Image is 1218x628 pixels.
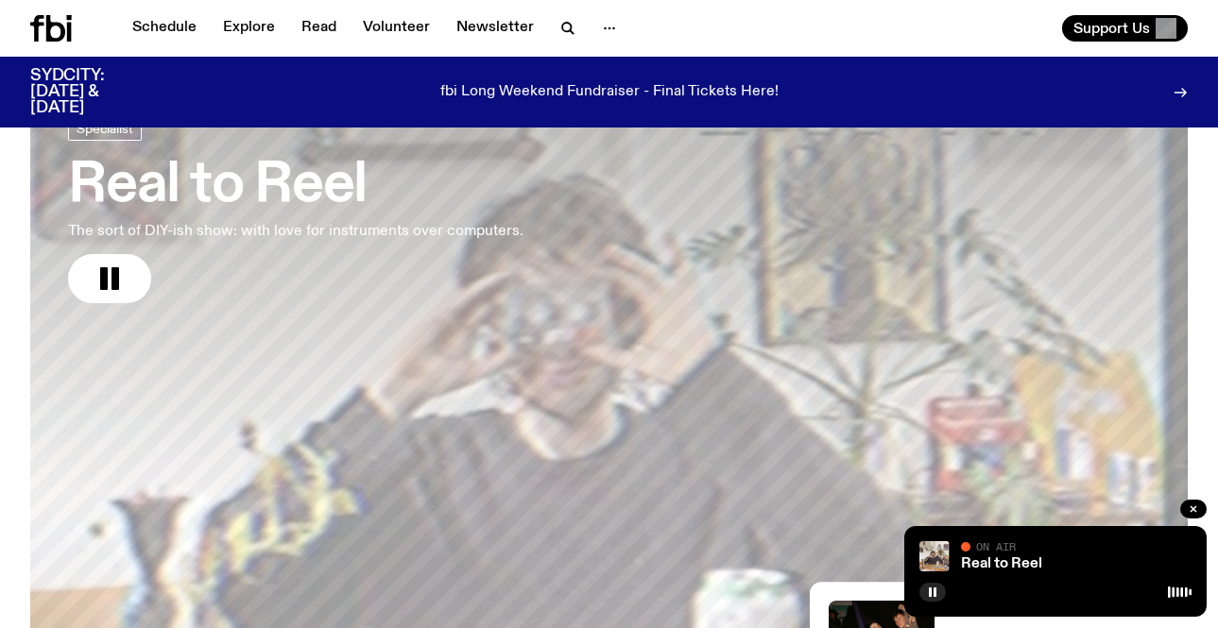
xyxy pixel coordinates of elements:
h3: Real to Reel [68,160,523,212]
a: Newsletter [445,15,545,42]
p: fbi Long Weekend Fundraiser - Final Tickets Here! [440,84,779,101]
a: Explore [212,15,286,42]
button: Support Us [1062,15,1188,42]
a: Specialist [68,116,142,141]
a: Schedule [121,15,208,42]
a: Volunteer [352,15,441,42]
span: Support Us [1073,20,1150,37]
a: Real to Reel [961,556,1042,571]
a: Read [290,15,348,42]
span: Specialist [77,122,133,136]
a: Real to ReelThe sort of DIY-ish show: with love for instruments over computers. [68,116,523,303]
h3: SYDCITY: [DATE] & [DATE] [30,68,151,116]
img: Jasper Craig Adams holds a vintage camera to his eye, obscuring his face. He is wearing a grey ju... [919,541,950,571]
p: The sort of DIY-ish show: with love for instruments over computers. [68,220,523,243]
span: On Air [976,540,1016,552]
